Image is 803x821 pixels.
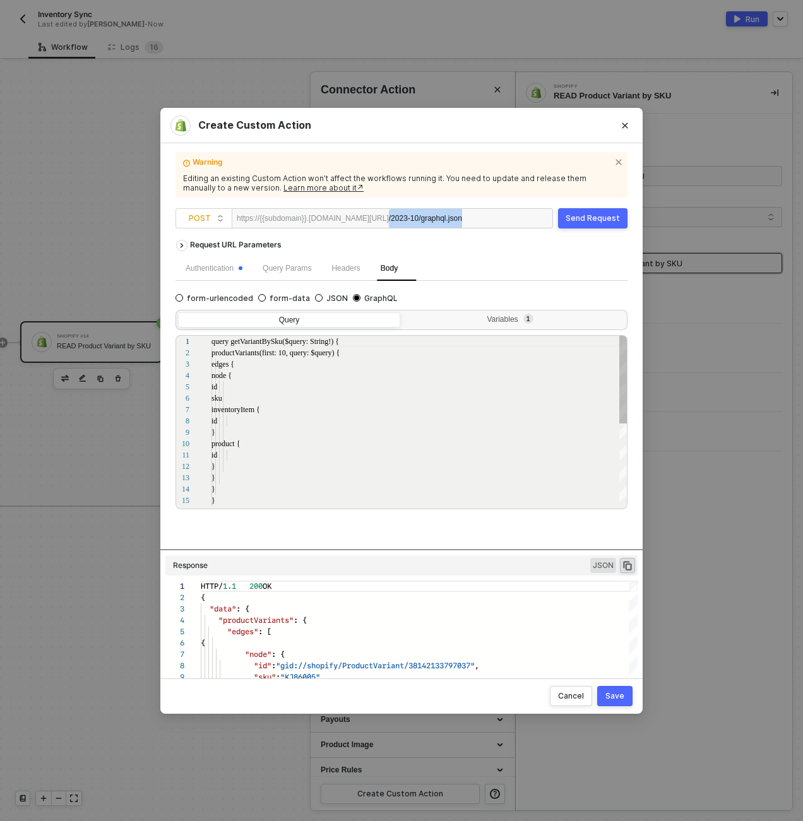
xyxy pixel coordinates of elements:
span: } [211,473,215,482]
div: 5 [165,626,184,637]
button: Close [607,108,643,143]
div: Cancel [558,691,584,701]
span: "productVariants" [218,614,294,626]
div: 7 [170,404,189,415]
a: Learn more about it↗ [283,183,364,192]
span: form-urlencoded [183,293,253,304]
span: { [201,637,205,649]
span: POST [189,209,224,228]
span: , [475,659,479,671]
div: 14 [170,483,189,495]
span: Warning [193,157,610,171]
span: } [211,485,215,493]
span: node { [211,371,232,380]
span: "edges" [227,625,258,637]
span: edges { [211,360,234,369]
span: "sku" [254,671,276,683]
button: Save [597,686,633,706]
sup: 1 [523,314,533,324]
div: 4 [165,615,184,626]
div: 15 [170,495,189,506]
span: icon-copy-paste [622,560,633,571]
span: } [211,507,215,516]
div: https://{{subdomain}}.[DOMAIN_NAME][URL] [237,209,389,228]
div: Request URL Parameters [184,233,288,256]
div: 2 [170,347,189,358]
span: form-data [266,293,310,304]
div: /2023-10/graphql.json [389,209,467,229]
span: JSON [590,558,616,573]
span: icon-close [615,156,625,166]
div: 3 [170,358,189,370]
span: "node" [245,648,271,660]
div: 3 [165,603,184,615]
button: Send Request [558,208,628,228]
span: } [211,428,215,437]
button: Cancel [550,686,592,706]
div: Editing an existing Custom Action won’t affect the workflows running it. You need to update and r... [183,174,620,193]
span: GraphQL [360,293,398,304]
span: Body [381,264,398,273]
img: integration-icon [174,119,187,132]
span: { [201,591,205,603]
span: id [211,451,217,459]
div: 12 [170,461,189,472]
span: id [211,382,217,391]
div: Variables [410,315,616,325]
div: 5 [170,381,189,393]
span: query getVariantBySku($query: String!) { [211,337,339,346]
span: : { [271,648,285,660]
span: 200 [249,580,263,592]
span: inventoryItem { [211,405,260,414]
div: 4 [170,370,189,381]
span: HTTP/ [201,580,223,592]
span: "gid://shopify/ProductVariant/38142133797037" [276,659,475,671]
span: icon-arrow-right [177,244,187,249]
span: 1.1 [223,580,236,592]
div: 11 [170,449,189,461]
div: 6 [165,637,184,649]
div: Response [173,560,208,570]
span: , [320,671,324,683]
div: Authentication [186,263,242,275]
span: Headers [331,264,360,273]
div: 6 [170,393,189,404]
span: JSON [323,293,348,304]
div: Send Request [566,213,620,223]
span: Query Params [263,264,311,273]
span: : [271,659,276,671]
span: OK [263,580,271,592]
span: "KJ86005" [280,671,320,683]
span: "id" [254,659,271,671]
span: : [ [258,625,271,637]
div: 13 [170,472,189,483]
span: productVariants(first: 10, query: $query) { [211,348,340,357]
span: 1 [526,316,530,322]
div: 8 [170,415,189,427]
span: : [276,671,280,683]
div: 16 [170,506,189,517]
span: sku [211,394,222,403]
div: Create Custom Action [170,115,633,136]
div: 10 [170,438,189,449]
div: 7 [165,649,184,660]
span: id [211,416,217,425]
span: } [211,462,215,471]
span: : { [294,614,307,626]
div: 1 [165,581,184,592]
span: "data" [210,603,236,615]
div: Save [605,691,624,701]
div: 9 [170,427,189,438]
span: : { [236,603,249,615]
div: 2 [165,592,184,603]
div: Query [179,313,400,331]
textarea: Editor content;Press Alt+F1 for Accessibility Options. [211,336,212,347]
div: 8 [165,660,184,671]
span: } [211,496,215,505]
span: product { [211,439,240,448]
div: 9 [165,671,184,683]
div: 1 [170,336,189,347]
